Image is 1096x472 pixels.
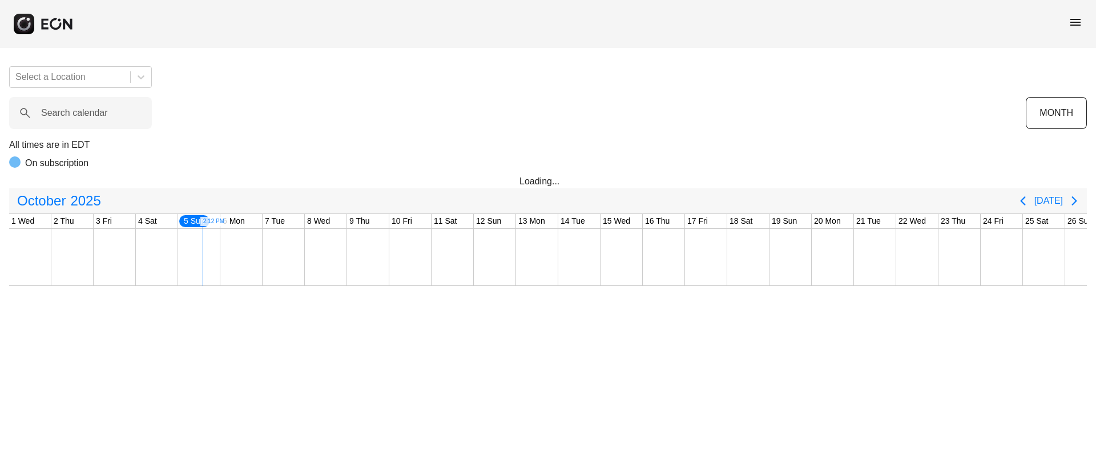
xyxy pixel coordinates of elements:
button: Previous page [1012,189,1034,212]
button: October2025 [10,189,108,212]
div: Loading... [519,175,577,188]
span: 2025 [68,189,103,212]
button: MONTH [1026,97,1087,129]
div: 16 Thu [643,214,672,228]
div: 20 Mon [812,214,843,228]
div: 4 Sat [136,214,159,228]
p: On subscription [25,156,88,170]
div: 8 Wed [305,214,332,228]
div: 18 Sat [727,214,755,228]
div: 25 Sat [1023,214,1050,228]
div: 12 Sun [474,214,503,228]
button: [DATE] [1034,191,1063,211]
div: 3 Fri [94,214,114,228]
span: menu [1069,15,1082,29]
div: 6 Mon [220,214,247,228]
div: 11 Sat [432,214,459,228]
div: 23 Thu [938,214,968,228]
div: 7 Tue [263,214,287,228]
div: 26 Sun [1065,214,1095,228]
div: 14 Tue [558,214,587,228]
div: 9 Thu [347,214,372,228]
p: All times are in EDT [9,138,1087,152]
div: 13 Mon [516,214,547,228]
button: Next page [1063,189,1086,212]
div: 22 Wed [896,214,928,228]
div: 24 Fri [981,214,1006,228]
div: 1 Wed [9,214,37,228]
span: October [15,189,68,212]
label: Search calendar [41,106,108,120]
div: 5 Sun [178,214,211,228]
div: 21 Tue [854,214,883,228]
div: 10 Fri [389,214,414,228]
div: 15 Wed [601,214,632,228]
div: 17 Fri [685,214,710,228]
div: 2 Thu [51,214,76,228]
div: 19 Sun [769,214,799,228]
